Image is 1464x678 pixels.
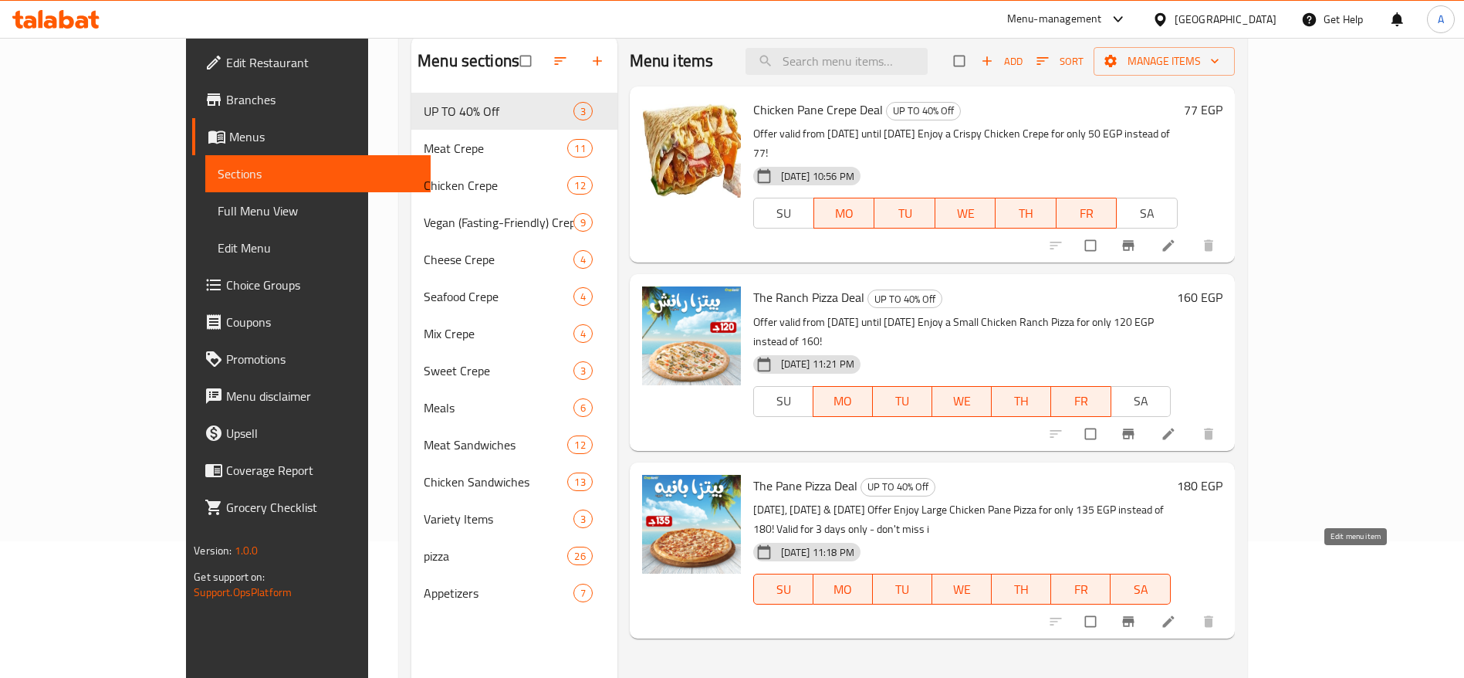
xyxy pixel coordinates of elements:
[813,574,873,605] button: MO
[411,93,617,130] div: UP TO 40% Off3
[568,549,591,564] span: 26
[820,202,868,225] span: MO
[1076,607,1108,636] span: Select to update
[218,239,418,257] span: Edit Menu
[192,266,431,303] a: Choice Groups
[938,578,986,601] span: WE
[411,463,617,500] div: Chicken Sandwiches13
[1057,390,1104,412] span: FR
[1192,417,1229,451] button: delete
[996,198,1056,229] button: TH
[574,290,592,304] span: 4
[938,390,986,412] span: WE
[411,389,617,426] div: Meals6
[1111,386,1171,417] button: SA
[977,49,1026,73] span: Add item
[424,547,567,565] span: pizza
[1438,11,1444,28] span: A
[746,48,928,75] input: search
[642,475,741,574] img: The Pane Pizza Deal
[942,202,989,225] span: WE
[424,398,573,417] div: Meals
[424,584,573,602] span: Appetizers
[411,352,617,389] div: Sweet Crepe3
[226,498,418,517] span: Grocery Checklist
[753,98,883,121] span: Chicken Pane Crepe Deal
[775,357,860,371] span: [DATE] 11:21 PM
[424,324,573,343] div: Mix Crepe
[879,578,926,601] span: TU
[424,102,573,120] span: UP TO 40% Off
[760,390,807,412] span: SU
[1051,574,1111,605] button: FR
[567,176,592,195] div: items
[753,286,864,309] span: The Ranch Pizza Deal
[573,250,593,269] div: items
[573,287,593,306] div: items
[424,139,567,158] span: Meat Crepe
[226,387,418,405] span: Menu disclaimer
[1192,229,1229,263] button: delete
[1111,229,1148,263] button: Branch-specific-item
[760,578,807,601] span: SU
[1184,99,1222,120] h6: 77 EGP
[753,386,813,417] button: SU
[573,584,593,602] div: items
[573,213,593,232] div: items
[411,278,617,315] div: Seafood Crepe4
[574,401,592,415] span: 6
[511,46,543,76] span: Select all sections
[567,473,592,491] div: items
[192,341,431,378] a: Promotions
[574,327,592,341] span: 4
[424,361,573,380] span: Sweet Crepe
[192,303,431,341] a: Coupons
[753,124,1178,163] p: Offer valid from [DATE] until [DATE] Enjoy a Crispy Chicken Crepe for only 50 EGP instead of 77!
[192,81,431,118] a: Branches
[411,204,617,241] div: Vegan (Fasting-Friendly) Crepe9
[753,574,813,605] button: SU
[418,49,519,73] h2: Menu sections
[567,436,592,454] div: items
[1192,605,1229,639] button: delete
[874,198,935,229] button: TU
[1002,202,1050,225] span: TH
[424,436,567,454] span: Meat Sandwiches
[1111,574,1170,605] button: SA
[1117,390,1165,412] span: SA
[873,386,932,417] button: TU
[574,215,592,230] span: 9
[574,253,592,267] span: 4
[235,541,259,561] span: 1.0.0
[998,578,1045,601] span: TH
[1177,286,1222,308] h6: 160 EGP
[194,567,265,587] span: Get support on:
[753,474,857,497] span: The Pane Pizza Deal
[568,438,591,453] span: 12
[424,213,573,232] span: Vegan (Fasting-Friendly) Crepe
[411,500,617,537] div: Variety Items3
[424,510,573,528] span: Variety Items
[642,286,741,385] img: The Ranch Pizza Deal
[753,198,814,229] button: SU
[226,90,418,109] span: Branches
[568,141,591,156] span: 11
[226,313,418,331] span: Coupons
[992,574,1051,605] button: TH
[574,364,592,378] span: 3
[977,49,1026,73] button: Add
[760,202,808,225] span: SU
[1161,238,1179,253] a: Edit menu item
[226,350,418,368] span: Promotions
[226,461,418,480] span: Coverage Report
[935,198,996,229] button: WE
[1036,53,1084,70] span: Sort
[879,390,926,412] span: TU
[1063,202,1111,225] span: FR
